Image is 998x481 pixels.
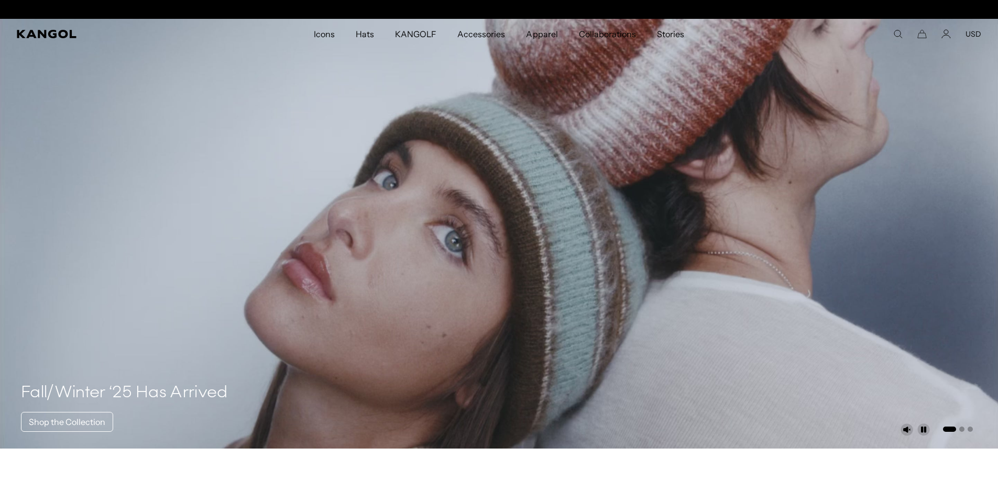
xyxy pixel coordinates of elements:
a: Hats [345,19,385,49]
a: KANGOLF [385,19,447,49]
a: Account [941,29,951,39]
a: Collaborations [568,19,646,49]
button: USD [966,29,981,39]
a: Shop the Collection [21,412,113,432]
summary: Search here [893,29,903,39]
a: Icons [303,19,345,49]
ul: Select a slide to show [942,424,973,433]
span: Apparel [526,19,557,49]
span: Accessories [457,19,505,49]
div: Announcement [391,5,607,14]
button: Go to slide 2 [959,427,964,432]
div: 1 of 2 [391,5,607,14]
span: Icons [314,19,335,49]
span: Stories [657,19,684,49]
span: KANGOLF [395,19,436,49]
a: Kangol [17,30,207,38]
a: Apparel [516,19,568,49]
span: Collaborations [579,19,636,49]
button: Pause [917,423,930,436]
slideshow-component: Announcement bar [391,5,607,14]
button: Unmute [901,423,913,436]
span: Hats [356,19,374,49]
button: Go to slide 1 [943,427,956,432]
button: Go to slide 3 [968,427,973,432]
h4: Fall/Winter ‘25 Has Arrived [21,383,228,404]
a: Stories [646,19,695,49]
button: Cart [917,29,927,39]
a: Accessories [447,19,516,49]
